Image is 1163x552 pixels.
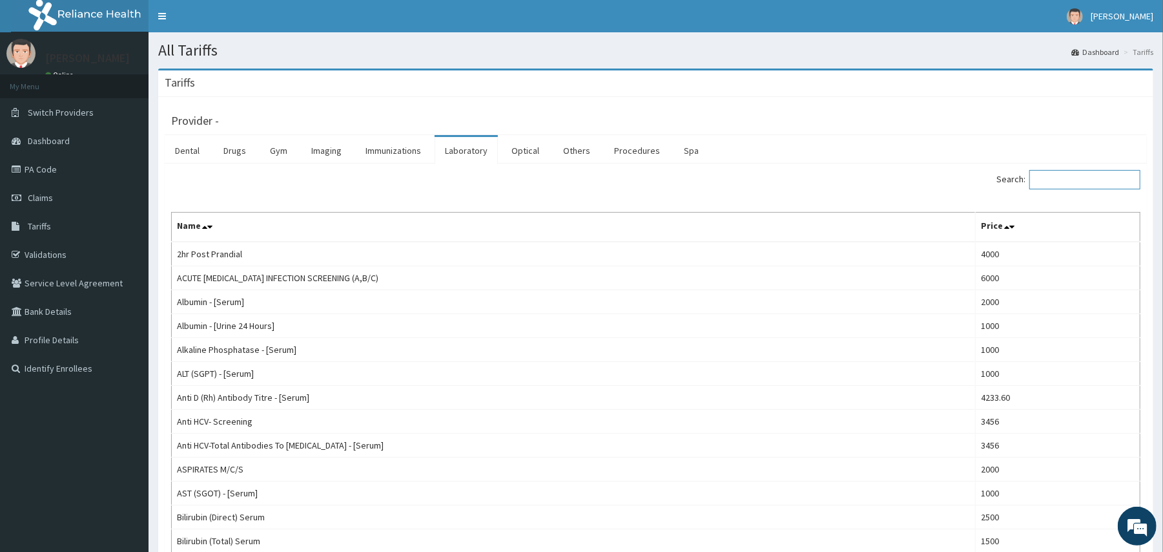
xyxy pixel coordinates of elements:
[1120,47,1153,58] li: Tariffs
[172,290,976,314] td: Albumin - [Serum]
[976,213,1140,242] th: Price
[604,137,670,164] a: Procedures
[1091,10,1153,22] span: [PERSON_NAME]
[976,458,1140,482] td: 2000
[45,70,76,80] a: Online
[28,220,51,232] span: Tariffs
[172,266,976,290] td: ACUTE [MEDICAL_DATA] INFECTION SCREENING (A,B/C)
[45,52,130,64] p: [PERSON_NAME]
[28,192,53,204] span: Claims
[172,386,976,410] td: Anti D (Rh) Antibody Titre - [Serum]
[1067,8,1083,25] img: User Image
[1071,47,1119,58] a: Dashboard
[301,137,352,164] a: Imaging
[976,290,1140,314] td: 2000
[976,386,1140,410] td: 4233.60
[976,410,1140,434] td: 3456
[355,137,431,164] a: Immunizations
[976,362,1140,386] td: 1000
[435,137,498,164] a: Laboratory
[976,434,1140,458] td: 3456
[165,77,195,89] h3: Tariffs
[28,135,70,147] span: Dashboard
[976,482,1140,505] td: 1000
[172,434,976,458] td: Anti HCV-Total Antibodies To [MEDICAL_DATA] - [Serum]
[553,137,601,164] a: Others
[172,314,976,338] td: Albumin - [Urine 24 Hours]
[976,314,1140,338] td: 1000
[172,458,976,482] td: ASPIRATES M/C/S
[172,482,976,505] td: AST (SGOT) - [Serum]
[976,266,1140,290] td: 6000
[6,39,36,68] img: User Image
[28,107,94,118] span: Switch Providers
[171,115,219,127] h3: Provider -
[172,338,976,362] td: Alkaline Phosphatase - [Serum]
[501,137,550,164] a: Optical
[172,242,976,266] td: 2hr Post Prandial
[976,242,1140,266] td: 4000
[976,338,1140,362] td: 1000
[165,137,210,164] a: Dental
[172,505,976,529] td: Bilirubin (Direct) Serum
[172,410,976,434] td: Anti HCV- Screening
[172,213,976,242] th: Name
[996,170,1140,189] label: Search:
[674,137,709,164] a: Spa
[976,505,1140,529] td: 2500
[260,137,298,164] a: Gym
[213,137,256,164] a: Drugs
[172,362,976,386] td: ALT (SGPT) - [Serum]
[1029,170,1140,189] input: Search:
[158,42,1153,59] h1: All Tariffs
